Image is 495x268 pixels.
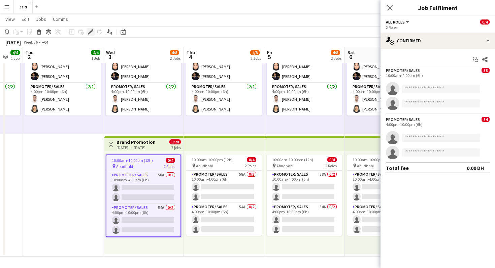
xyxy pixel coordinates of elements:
app-card-role: Promoter/ Sales2/24:00pm-10:00pm (6h)[PERSON_NAME][PERSON_NAME] [267,83,342,116]
span: 2 Roles [325,163,337,168]
span: 4 [186,53,195,61]
span: Sat [348,49,355,55]
div: [DATE] [5,39,21,46]
div: [DATE] → [DATE] [117,145,156,150]
app-job-card: 10:00am-10:00pm (12h)0/4 Abudhabi2 RolesPromoter/ Sales58A0/210:00am-4:00pm (6h) Promoter/ Sales5... [347,154,423,236]
div: 2 Jobs [331,56,341,61]
app-card-role: Promoter/ Sales54A0/24:00pm-10:00pm (6h) [106,204,180,236]
span: 58 [482,68,490,73]
div: 1 Job [91,56,100,61]
span: 2 [25,53,33,61]
span: 0/4 [166,158,175,163]
span: 4/8 [250,50,260,55]
span: Abudhabi [357,163,374,168]
div: 4:00pm-10:00pm (6h) [386,122,490,127]
span: Comms [53,16,68,22]
app-job-card: 10:00am-10:00pm (12h)0/4 Abudhabi2 RolesPromoter/ Sales58A0/210:00am-4:00pm (6h) Promoter/ Sales5... [267,154,342,236]
span: Abudhabi [196,163,213,168]
span: Fri [267,49,272,55]
app-card-role: Promoter/ Sales54A0/24:00pm-10:00pm (6h) [267,203,342,236]
app-card-role: Promoter/ Sales2/24:00pm-10:00pm (6h)[PERSON_NAME][PERSON_NAME] [347,83,423,116]
div: 2 Jobs [170,56,180,61]
div: Promoter/ Sales [386,117,420,122]
app-job-card: 11:00am-10:00pm (11h)4/4 Sports Tournament2 RolesPromoter/ Sales2/211:00am-5:00pm (6h)[PERSON_NAM... [25,34,101,116]
span: Abudhabi [116,164,133,169]
app-job-card: 11:00am-10:00pm (11h)4/4 Sports Tournament2 RolesPromoter/ Sales2/211:00am-5:00pm (6h)[PERSON_NAM... [106,34,181,116]
span: 0/4 [247,157,256,162]
app-card-role: Promoter/ Sales2/211:00am-5:00pm (6h)[PERSON_NAME][PERSON_NAME] [267,50,342,83]
span: 10:00am-10:00pm (12h) [353,157,394,162]
span: 10:00am-10:00pm (12h) [192,157,233,162]
app-card-role: Promoter/ Sales58A0/210:00am-4:00pm (6h) [186,171,262,203]
app-card-role: Promoter/ Sales2/211:00am-5:00pm (6h)[PERSON_NAME][PERSON_NAME] [186,50,262,83]
span: 5 [266,53,272,61]
div: +04 [42,40,48,45]
app-card-role: Promoter/ Sales58A0/210:00am-4:00pm (6h) [267,171,342,203]
span: Week 36 [22,40,39,45]
a: Jobs [33,15,49,24]
span: 4/4 [10,50,20,55]
app-card-role: Promoter/ Sales2/211:00am-5:00pm (6h)[PERSON_NAME][PERSON_NAME] [25,50,101,83]
span: 10:00am-10:00pm (12h) [112,158,153,163]
span: Abudhabi [276,163,293,168]
app-card-role: Promoter/ Sales2/211:00am-5:00pm (6h)[PERSON_NAME][PERSON_NAME] [106,50,181,83]
span: 0/4 [480,19,490,25]
span: 2 Roles [164,164,175,169]
span: 0/4 [327,157,337,162]
app-job-card: 11:00am-10:00pm (11h)4/4 Sports Tournament2 RolesPromoter/ Sales2/211:00am-5:00pm (6h)[PERSON_NAM... [186,34,262,116]
app-card-role: Promoter/ Sales58A0/210:00am-4:00pm (6h) [106,171,180,204]
h3: Brand Promotion [117,139,156,145]
div: 10:00am-4:00pm (6h) [386,73,490,78]
span: 4/8 [170,50,179,55]
app-card-role: Promoter/ Sales58A0/210:00am-4:00pm (6h) [347,171,423,203]
button: All roles [386,19,410,25]
span: 10:00am-10:00pm (12h) [272,157,313,162]
div: 7 jobs [171,144,181,150]
span: All roles [386,19,405,25]
h3: Job Fulfilment [381,3,495,12]
a: Edit [19,15,32,24]
div: 1 Job [11,56,20,61]
app-job-card: 10:00am-10:00pm (12h)0/4 Abudhabi2 RolesPromoter/ Sales58A0/210:00am-4:00pm (6h) Promoter/ Sales5... [106,154,181,237]
span: 0/28 [169,139,181,144]
span: 54 [482,117,490,122]
app-card-role: Promoter/ Sales2/24:00pm-10:00pm (6h)[PERSON_NAME][PERSON_NAME] [106,83,181,116]
a: View [3,15,18,24]
app-job-card: 11:00am-10:00pm (11h)4/4 Sports Tournament2 RolesPromoter/ Sales2/211:00am-5:00pm (6h)[PERSON_NAM... [267,34,342,116]
span: Thu [187,49,195,55]
app-job-card: 11:00am-10:00pm (11h)4/4 Sports Tournament2 RolesPromoter/ Sales2/211:00am-5:00pm (6h)[PERSON_NAM... [347,34,423,116]
div: Promoter/ Sales [386,68,420,73]
app-job-card: 10:00am-10:00pm (12h)0/4 Abudhabi2 RolesPromoter/ Sales58A0/210:00am-4:00pm (6h) Promoter/ Sales5... [186,154,262,236]
app-card-role: Promoter/ Sales2/24:00pm-10:00pm (6h)[PERSON_NAME][PERSON_NAME] [186,83,262,116]
span: 6 [346,53,355,61]
app-card-role: Promoter/ Sales54A0/24:00pm-10:00pm (6h) [186,203,262,236]
span: Wed [106,49,115,55]
button: Zaid [14,0,33,13]
span: 2 Roles [245,163,256,168]
a: Comms [50,15,71,24]
span: 3 [105,53,115,61]
app-card-role: Promoter/ Sales2/24:00pm-10:00pm (6h)[PERSON_NAME][PERSON_NAME] [25,83,101,116]
span: Edit [22,16,29,22]
div: Confirmed [381,33,495,49]
div: 2 Jobs [251,56,261,61]
app-card-role: Promoter/ Sales2/211:00am-5:00pm (6h)[PERSON_NAME][PERSON_NAME] [347,50,423,83]
app-card-role: Promoter/ Sales54A0/24:00pm-10:00pm (6h) [347,203,423,236]
div: 2 Roles [386,25,490,30]
span: 4/8 [331,50,340,55]
span: 4/4 [91,50,100,55]
span: View [5,16,15,22]
div: 0.00 DH [467,165,484,171]
div: Total fee [386,165,409,171]
span: Jobs [36,16,46,22]
span: Tue [26,49,33,55]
